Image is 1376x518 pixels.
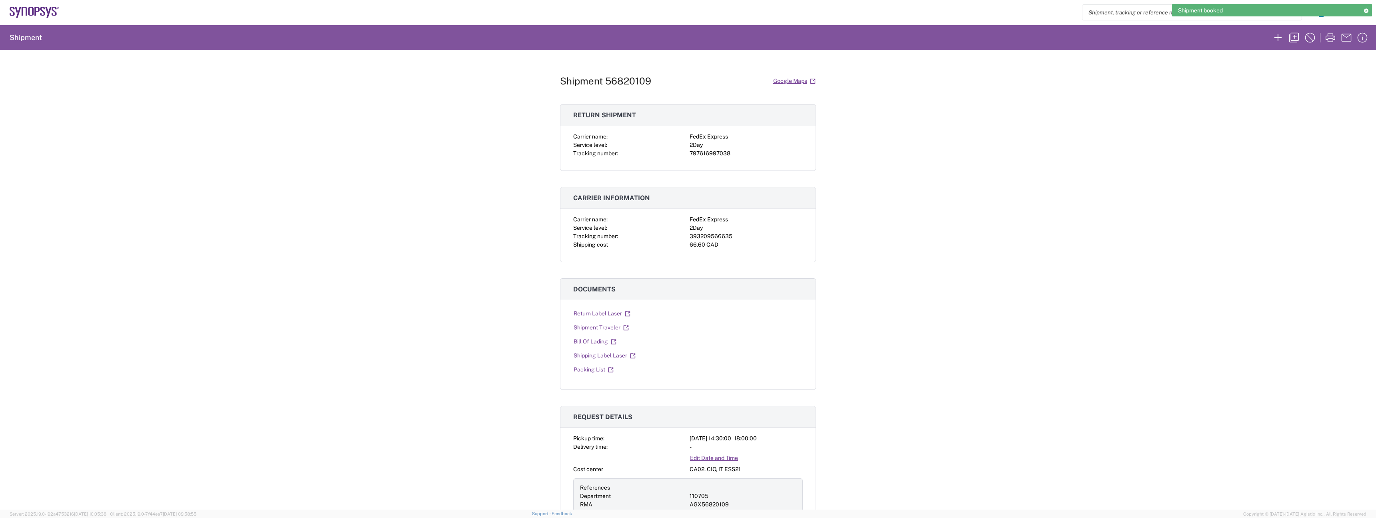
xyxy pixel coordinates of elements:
[690,434,803,443] div: [DATE] 14:30:00 - 18:00:00
[580,492,686,500] div: Department
[690,224,803,232] div: 2Day
[10,512,106,516] span: Server: 2025.19.0-192a4753216
[690,215,803,224] div: FedEx Express
[690,509,796,517] div: CPU612532352582
[560,75,651,87] h1: Shipment 56820109
[573,142,607,148] span: Service level:
[690,443,803,451] div: -
[573,225,607,231] span: Service level:
[163,512,196,516] span: [DATE] 09:58:55
[1082,5,1290,20] input: Shipment, tracking or reference number
[573,444,608,450] span: Delivery time:
[1178,7,1223,14] span: Shipment booked
[690,241,803,249] div: 66.60 CAD
[573,241,608,248] span: Shipping cost
[690,133,803,141] div: FedEx Express
[573,413,632,421] span: Request details
[573,133,608,140] span: Carrier name:
[573,150,618,157] span: Tracking number:
[690,492,796,500] div: 110705
[552,511,572,516] a: Feedback
[573,307,631,321] a: Return Label Laser
[573,349,636,363] a: Shipping Label Laser
[532,511,552,516] a: Support
[573,335,617,349] a: Bill Of Lading
[573,216,608,223] span: Carrier name:
[690,465,803,474] div: CA02, CIO, IT ESS21
[773,74,816,88] a: Google Maps
[690,232,803,241] div: 393209566635
[74,512,106,516] span: [DATE] 10:05:38
[1243,510,1366,518] span: Copyright © [DATE]-[DATE] Agistix Inc., All Rights Reserved
[573,285,616,293] span: Documents
[573,321,629,335] a: Shipment Traveler
[690,451,738,465] a: Edit Date and Time
[573,363,614,377] a: Packing List
[580,509,686,517] div: Pickup Request
[573,466,603,472] span: Cost center
[580,484,610,491] span: References
[110,512,196,516] span: Client: 2025.19.0-7f44ea7
[573,111,636,119] span: Return shipment
[573,233,618,239] span: Tracking number:
[573,435,604,442] span: Pickup time:
[580,500,686,509] div: RMA
[690,141,803,149] div: 2Day
[690,500,796,509] div: AGX56820109
[10,33,42,42] h2: Shipment
[573,194,650,202] span: Carrier information
[690,149,803,158] div: 797616997038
